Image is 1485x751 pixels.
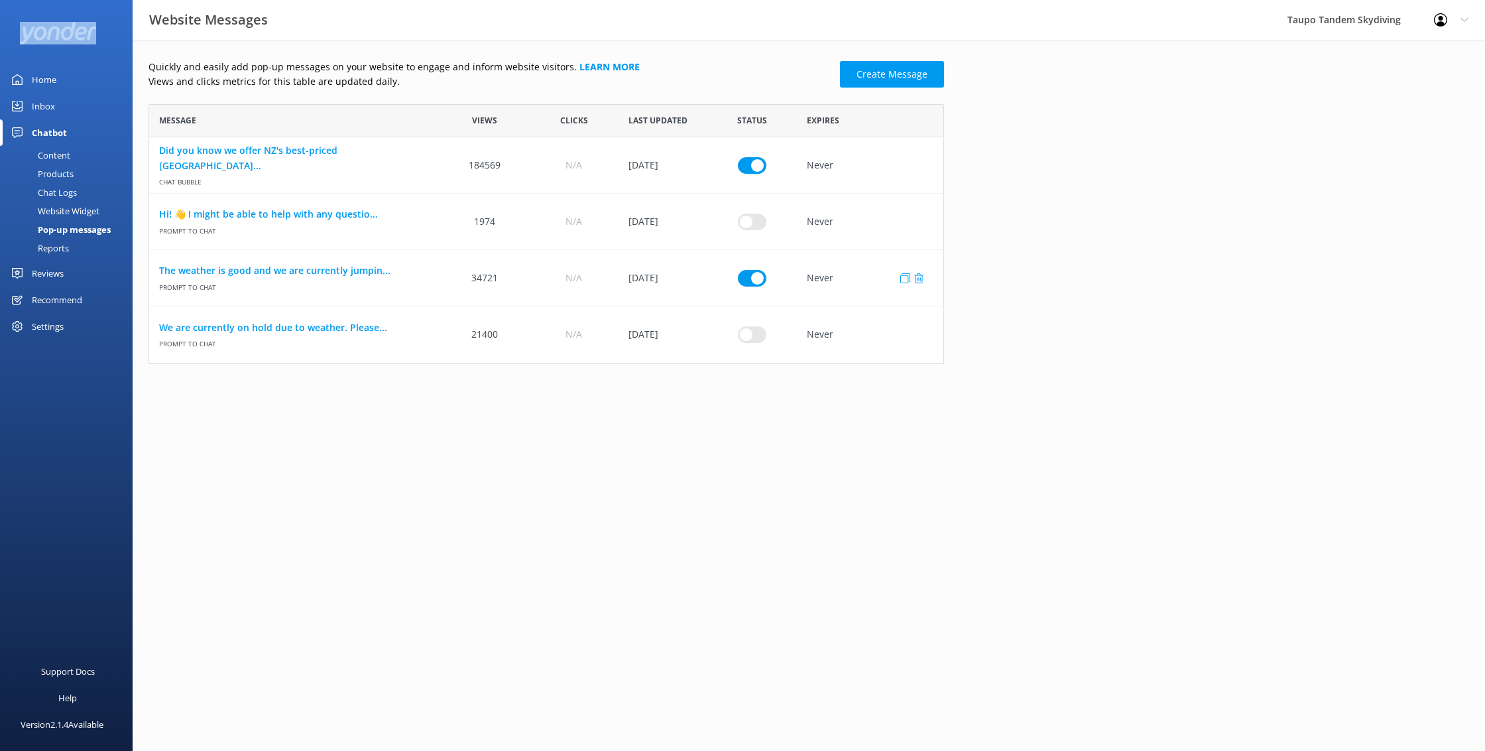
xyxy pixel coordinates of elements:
[440,137,529,194] div: 184569
[840,61,944,88] a: Create Message
[148,60,832,74] p: Quickly and easily add pop-up messages on your website to engage and inform website visitors.
[149,9,268,31] h3: Website Messages
[159,207,430,222] a: Hi! 👋 I might be able to help with any questio...
[8,146,133,165] a: Content
[560,114,588,127] span: Clicks
[440,194,529,250] div: 1974
[159,335,430,349] span: Prompt to Chat
[148,137,944,363] div: grid
[8,202,99,220] div: Website Widget
[32,287,82,313] div: Recommend
[148,307,944,363] div: row
[159,222,430,236] span: Prompt to Chat
[797,307,943,363] div: Never
[32,93,55,119] div: Inbox
[32,119,67,146] div: Chatbot
[797,137,943,194] div: Never
[159,278,430,292] span: Prompt to Chat
[148,250,944,307] div: row
[32,313,64,340] div: Settings
[159,263,430,278] a: The weather is good and we are currently jumpin...
[472,114,497,127] span: Views
[41,658,95,685] div: Support Docs
[148,74,832,89] p: Views and clicks metrics for this table are updated daily.
[440,250,529,307] div: 34721
[797,194,943,250] div: Never
[579,60,640,73] a: Learn more
[32,260,64,287] div: Reviews
[8,220,111,239] div: Pop-up messages
[8,146,70,165] div: Content
[737,114,767,127] span: Status
[565,271,582,285] span: N/A
[8,183,77,202] div: Chat Logs
[159,114,196,127] span: Message
[8,165,74,183] div: Products
[21,711,103,738] div: Version 2.1.4 Available
[8,165,133,183] a: Products
[148,137,944,194] div: row
[619,250,707,307] div: 23 Aug 2025
[20,22,96,44] img: yonder-white-logo.png
[159,143,430,173] a: Did you know we offer NZ's best-priced [GEOGRAPHIC_DATA]...
[565,158,582,172] span: N/A
[148,194,944,250] div: row
[565,214,582,229] span: N/A
[8,239,133,257] a: Reports
[58,685,77,711] div: Help
[797,250,943,307] div: Never
[440,307,529,363] div: 21400
[8,220,133,239] a: Pop-up messages
[159,173,430,187] span: Chat bubble
[619,307,707,363] div: 19 Aug 2025
[619,194,707,250] div: 07 May 2025
[565,327,582,342] span: N/A
[8,183,133,202] a: Chat Logs
[807,114,839,127] span: Expires
[619,137,707,194] div: 30 Jan 2025
[8,239,69,257] div: Reports
[8,202,133,220] a: Website Widget
[32,66,56,93] div: Home
[628,114,687,127] span: Last updated
[159,320,430,335] a: We are currently on hold due to weather. Please...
